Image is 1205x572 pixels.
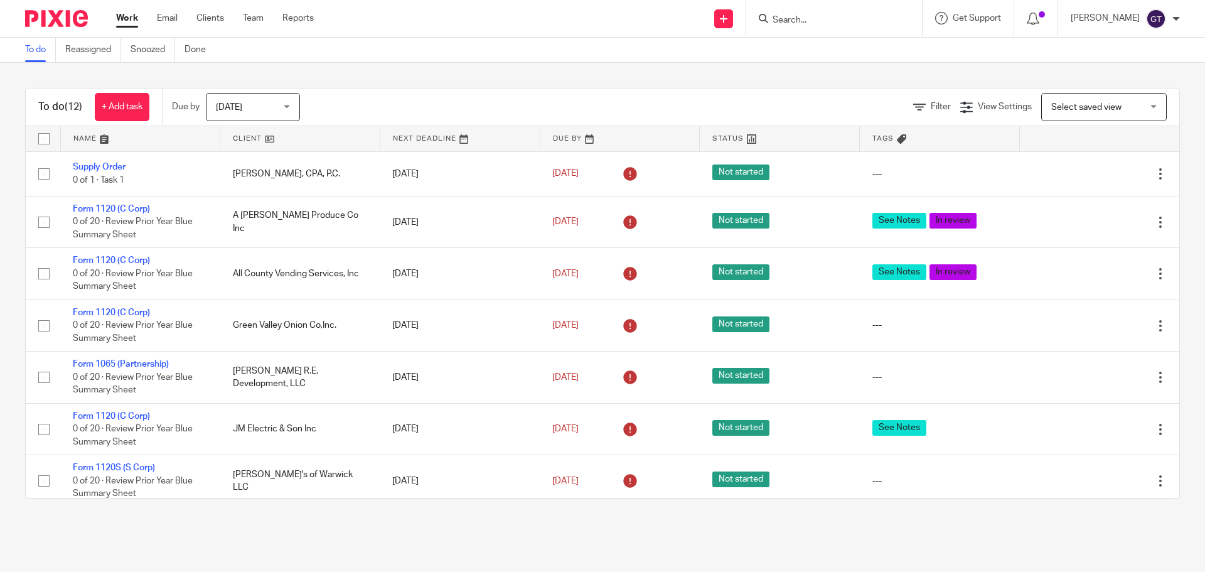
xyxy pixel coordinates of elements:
[220,352,380,403] td: [PERSON_NAME] R.E. Development, LLC
[73,218,193,240] span: 0 of 20 · Review Prior Year Blue Summary Sheet
[380,248,540,299] td: [DATE]
[872,475,1007,487] div: ---
[1146,9,1166,29] img: svg%3E
[872,420,926,436] span: See Notes
[73,463,155,472] a: Form 1120S (S Corp)
[172,100,200,113] p: Due by
[931,102,951,111] span: Filter
[380,403,540,455] td: [DATE]
[216,103,242,112] span: [DATE]
[1071,12,1140,24] p: [PERSON_NAME]
[872,213,926,229] span: See Notes
[25,38,56,62] a: To do
[872,135,894,142] span: Tags
[38,100,82,114] h1: To do
[73,373,193,395] span: 0 of 20 · Review Prior Year Blue Summary Sheet
[116,12,138,24] a: Work
[196,12,224,24] a: Clients
[872,168,1007,180] div: ---
[929,213,977,229] span: In review
[65,102,82,112] span: (12)
[282,12,314,24] a: Reports
[552,321,579,330] span: [DATE]
[712,213,769,229] span: Not started
[872,319,1007,332] div: ---
[220,299,380,351] td: Green Valley Onion Co,Inc.
[220,403,380,455] td: JM Electric & Son Inc
[380,299,540,351] td: [DATE]
[712,420,769,436] span: Not started
[73,412,150,421] a: Form 1120 (C Corp)
[185,38,215,62] a: Done
[929,264,977,280] span: In review
[73,477,193,499] span: 0 of 20 · Review Prior Year Blue Summary Sheet
[712,368,769,384] span: Not started
[552,170,579,178] span: [DATE]
[712,264,769,280] span: Not started
[380,151,540,196] td: [DATE]
[712,316,769,332] span: Not started
[978,102,1032,111] span: View Settings
[552,373,579,382] span: [DATE]
[552,477,579,485] span: [DATE]
[552,217,579,226] span: [DATE]
[73,205,150,213] a: Form 1120 (C Corp)
[380,196,540,247] td: [DATE]
[65,38,121,62] a: Reassigned
[131,38,175,62] a: Snoozed
[73,269,193,291] span: 0 of 20 · Review Prior Year Blue Summary Sheet
[1051,103,1122,112] span: Select saved view
[73,176,124,185] span: 0 of 1 · Task 1
[157,12,178,24] a: Email
[872,371,1007,384] div: ---
[552,424,579,433] span: [DATE]
[872,264,926,280] span: See Notes
[953,14,1001,23] span: Get Support
[73,360,169,369] a: Form 1065 (Partnership)
[220,151,380,196] td: [PERSON_NAME], CPA, P.C.
[220,196,380,247] td: A [PERSON_NAME] Produce Co Inc
[220,248,380,299] td: All County Vending Services, Inc
[771,15,884,26] input: Search
[73,424,193,446] span: 0 of 20 · Review Prior Year Blue Summary Sheet
[243,12,264,24] a: Team
[712,472,769,487] span: Not started
[73,321,193,343] span: 0 of 20 · Review Prior Year Blue Summary Sheet
[73,163,126,171] a: Supply Order
[220,455,380,507] td: [PERSON_NAME]'s of Warwick LLC
[73,256,150,265] a: Form 1120 (C Corp)
[380,455,540,507] td: [DATE]
[95,93,149,121] a: + Add task
[380,352,540,403] td: [DATE]
[73,308,150,317] a: Form 1120 (C Corp)
[552,269,579,278] span: [DATE]
[712,165,769,180] span: Not started
[25,10,88,27] img: Pixie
